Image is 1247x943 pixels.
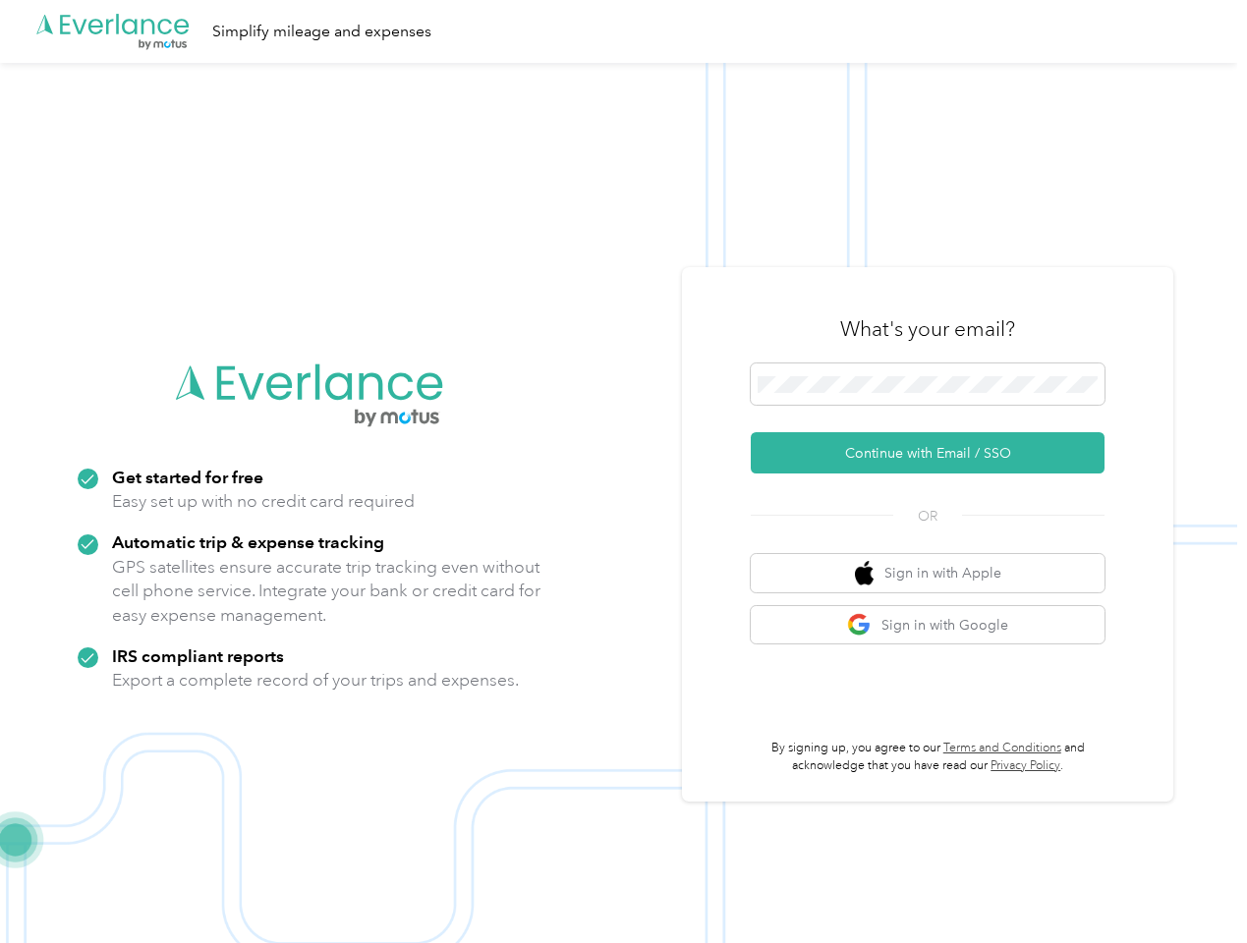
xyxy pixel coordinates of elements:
img: google logo [847,613,872,638]
div: Simplify mileage and expenses [212,20,431,44]
p: Export a complete record of your trips and expenses. [112,668,519,693]
strong: IRS compliant reports [112,645,284,666]
img: apple logo [855,561,875,585]
strong: Automatic trip & expense tracking [112,531,384,552]
button: apple logoSign in with Apple [751,554,1105,592]
button: Continue with Email / SSO [751,432,1105,473]
a: Terms and Conditions [943,741,1061,755]
strong: Get started for free [112,467,263,487]
span: OR [893,506,962,527]
a: Privacy Policy [991,758,1060,773]
h3: What's your email? [840,315,1015,343]
p: By signing up, you agree to our and acknowledge that you have read our . [751,740,1105,774]
p: GPS satellites ensure accurate trip tracking even without cell phone service. Integrate your bank... [112,555,541,628]
button: google logoSign in with Google [751,606,1105,644]
p: Easy set up with no credit card required [112,489,415,514]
